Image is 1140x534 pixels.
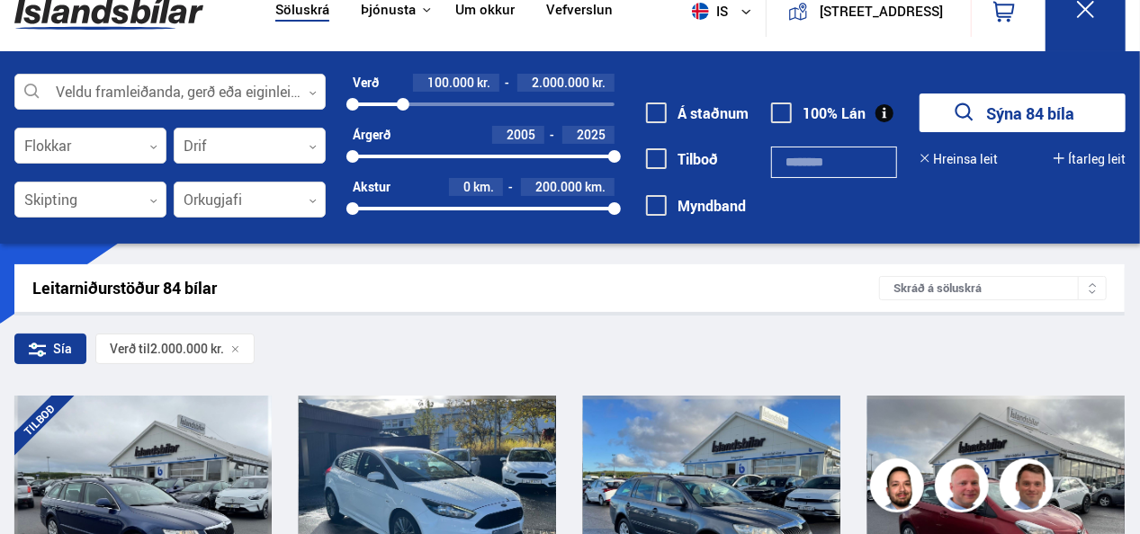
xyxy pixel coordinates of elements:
[646,198,746,214] label: Myndband
[353,76,379,90] div: Verð
[1054,152,1126,166] button: Ítarleg leit
[685,3,730,20] span: is
[879,276,1106,300] div: Skráð á söluskrá
[646,105,749,121] label: Á staðnum
[592,76,606,90] span: kr.
[815,4,947,19] button: [STREET_ADDRESS]
[920,152,999,166] button: Hreinsa leit
[546,2,613,21] a: Vefverslun
[535,178,582,195] span: 200.000
[920,93,1126,132] button: Sýna 84 bíla
[771,105,866,121] label: 100% Lán
[353,180,390,194] div: Akstur
[507,126,535,143] span: 2005
[455,2,515,21] a: Um okkur
[646,151,718,167] label: Tilboð
[1002,461,1056,515] img: FbJEzSuNWCJXmdc-.webp
[353,128,390,142] div: Árgerð
[14,334,86,364] div: Sía
[275,2,329,21] a: Söluskrá
[473,180,494,194] span: km.
[532,74,589,91] span: 2.000.000
[361,2,416,19] button: Þjónusta
[32,279,879,298] div: Leitarniðurstöður 84 bílar
[463,178,471,195] span: 0
[585,180,606,194] span: km.
[477,76,490,90] span: kr.
[692,3,709,20] img: svg+xml;base64,PHN2ZyB4bWxucz0iaHR0cDovL3d3dy53My5vcmcvMjAwMC9zdmciIHdpZHRoPSI1MTIiIGhlaWdodD0iNT...
[873,461,927,515] img: nhp88E3Fdnt1Opn2.png
[150,342,224,356] span: 2.000.000 kr.
[427,74,474,91] span: 100.000
[110,342,150,356] span: Verð til
[577,126,606,143] span: 2025
[14,7,68,61] button: Opna LiveChat spjallviðmót
[938,461,992,515] img: siFngHWaQ9KaOqBr.png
